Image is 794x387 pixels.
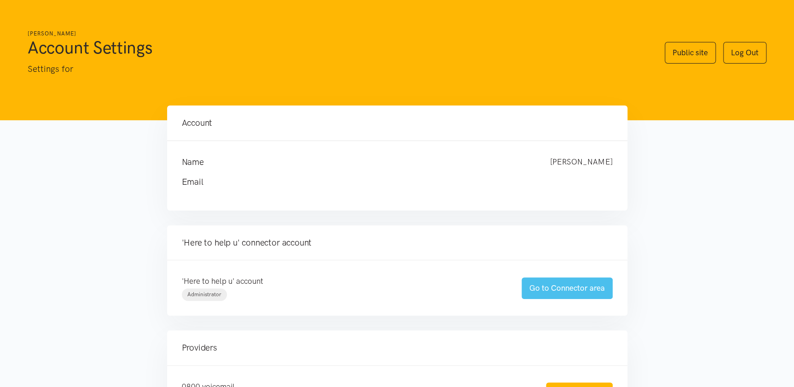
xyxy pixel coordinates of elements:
[182,176,594,188] h4: Email
[28,36,646,59] h1: Account Settings
[182,275,503,287] p: 'Here to help u' account
[541,156,622,169] div: [PERSON_NAME]
[522,277,613,299] a: Go to Connector area
[187,291,221,298] span: Administrator
[182,156,532,169] h4: Name
[182,117,613,129] h4: Account
[182,236,613,249] h4: 'Here to help u' connector account
[665,42,716,64] a: Public site
[723,42,766,64] a: Log Out
[28,29,646,38] h6: [PERSON_NAME]
[28,62,646,76] p: Settings for
[182,341,613,354] h4: Providers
